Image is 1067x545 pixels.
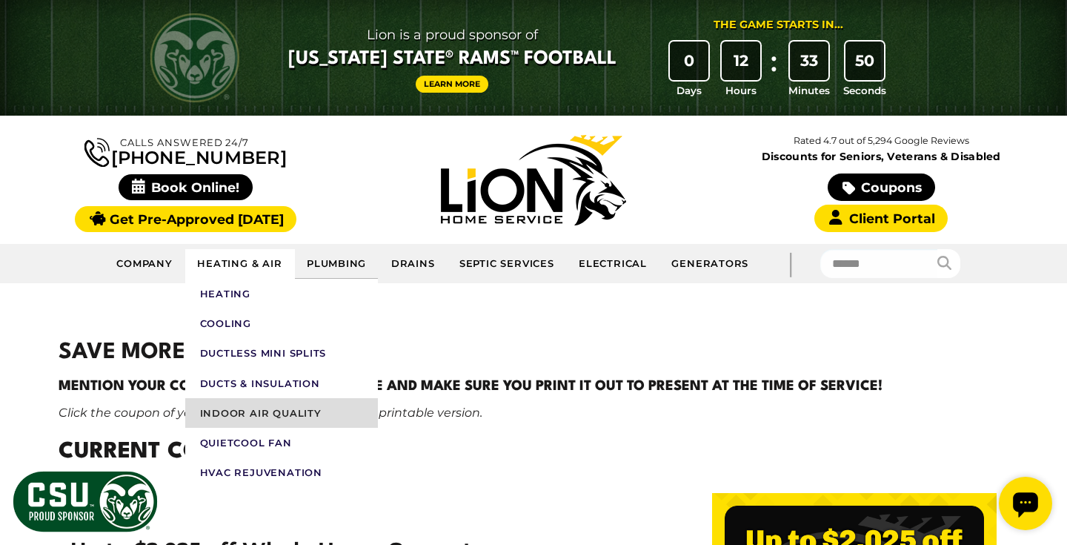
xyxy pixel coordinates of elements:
div: 50 [845,42,884,80]
img: CSU Rams logo [150,13,239,102]
span: Hours [725,83,757,98]
a: Electrical [567,249,659,279]
div: The Game Starts in... [714,17,843,33]
span: Book Online! [119,174,253,200]
a: Client Portal [814,205,948,232]
a: Drains [379,249,447,279]
img: CSU Sponsor Badge [11,469,159,534]
em: Click the coupon of your choice below to download a printable version. [59,406,482,420]
a: Learn More [416,76,488,93]
div: 33 [790,42,828,80]
div: : [767,42,782,99]
span: Discounts for Seniors, Veterans & Disabled [711,151,1052,162]
div: | [761,244,820,283]
span: Minutes [788,83,830,98]
h2: Current Coupons [59,436,1008,469]
a: Septic Services [448,249,567,279]
a: Plumbing [295,249,379,279]
a: Generators [659,249,760,279]
a: Cooling [185,308,378,338]
a: Indoor Air Quality [185,398,378,428]
h4: Mention your coupon when you schedule and make sure you print it out to present at the time of se... [59,376,1008,397]
a: Heating [185,279,378,308]
a: QuietCool Fan [185,428,378,458]
span: Lion is a proud sponsor of [288,23,616,47]
a: Ductless Mini Splits [185,339,378,369]
p: Rated 4.7 out of 5,294 Google Reviews [708,133,1055,149]
div: Open chat widget [6,6,59,59]
a: [PHONE_NUMBER] [84,135,286,167]
a: Get Pre-Approved [DATE] [75,206,296,232]
a: Ducts & Insulation [185,369,378,398]
a: HVAC Rejuvenation [185,458,378,488]
div: 12 [722,42,760,80]
a: Coupons [828,174,934,201]
strong: SAVE MORE MONEY! [59,342,279,363]
div: 0 [670,42,708,80]
a: Heating & Air [185,249,295,279]
a: Company [104,249,185,279]
span: Seconds [843,83,886,98]
span: [US_STATE] State® Rams™ Football [288,47,616,72]
span: Days [677,83,702,98]
img: Lion Home Service [441,135,626,225]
